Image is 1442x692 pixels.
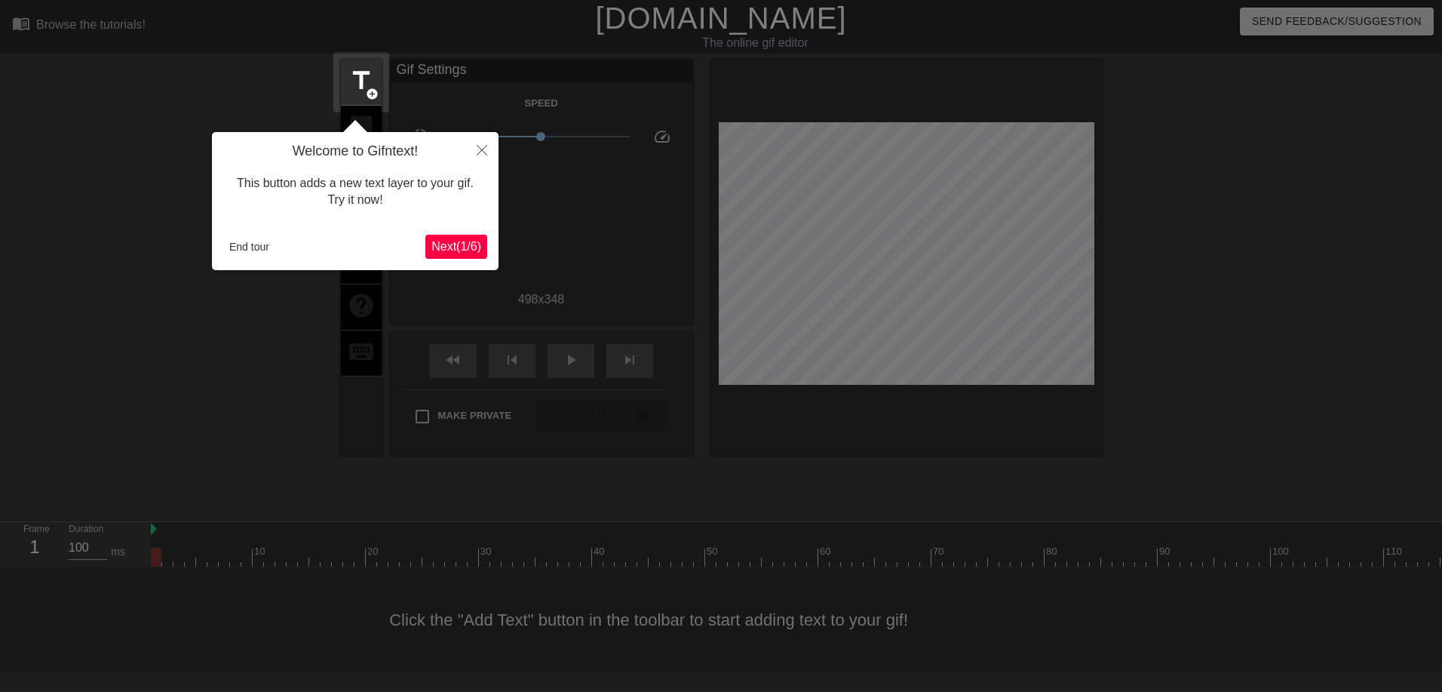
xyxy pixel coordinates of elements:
button: End tour [223,235,275,258]
h4: Welcome to Gifntext! [223,143,487,160]
div: This button adds a new text layer to your gif. Try it now! [223,160,487,224]
button: Next [425,235,487,259]
span: Next ( 1 / 6 ) [431,240,481,253]
button: Close [465,132,499,167]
